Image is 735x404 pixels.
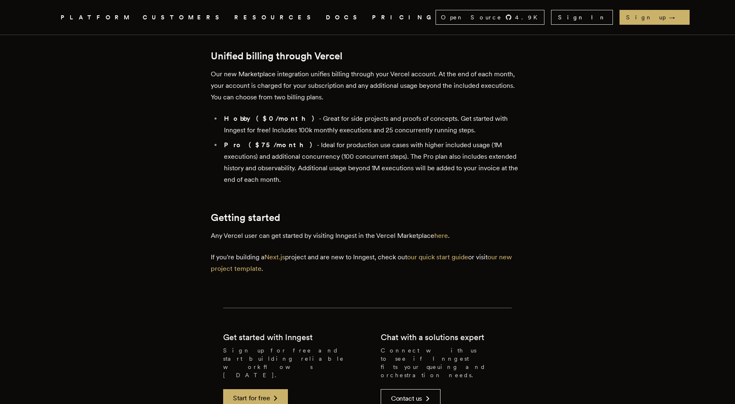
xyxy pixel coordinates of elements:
h2: Unified billing through Vercel [211,50,524,62]
h2: Chat with a solutions expert [381,331,484,343]
button: PLATFORM [61,12,133,23]
li: - Ideal for production use cases with higher included usage (1M executions) and additional concur... [221,139,524,186]
a: Sign up [620,10,690,25]
a: Next.js [264,253,285,261]
h2: Getting started [211,212,524,223]
p: If you're building a project and are new to Inngest, check out or visit . [211,251,524,275]
a: PRICING [372,12,436,23]
button: RESOURCES [234,12,316,23]
span: Open Source [441,13,502,21]
a: Sign In [551,10,613,25]
span: → [669,13,683,21]
a: our quick start guide [407,253,468,261]
p: Sign up for free and start building reliable workflows [DATE]. [223,346,354,379]
strong: Pro ($75/month) [224,141,317,149]
a: CUSTOMERS [143,12,224,23]
p: Connect with us to see if Inngest fits your queuing and orchestration needs. [381,346,512,379]
h2: Get started with Inngest [223,331,313,343]
span: 4.9 K [515,13,542,21]
li: - Great for side projects and proofs of concepts. Get started with Inngest for free! Includes 100... [221,113,524,136]
a: DOCS [326,12,362,23]
a: here [434,232,448,240]
p: Our new Marketplace integration unifies billing through your Vercel account. At the end of each m... [211,68,524,103]
p: Any Vercel user can get started by visiting Inngest in the Vercel Marketplace . [211,230,524,242]
strong: Hobby ($0/month) [224,115,319,122]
